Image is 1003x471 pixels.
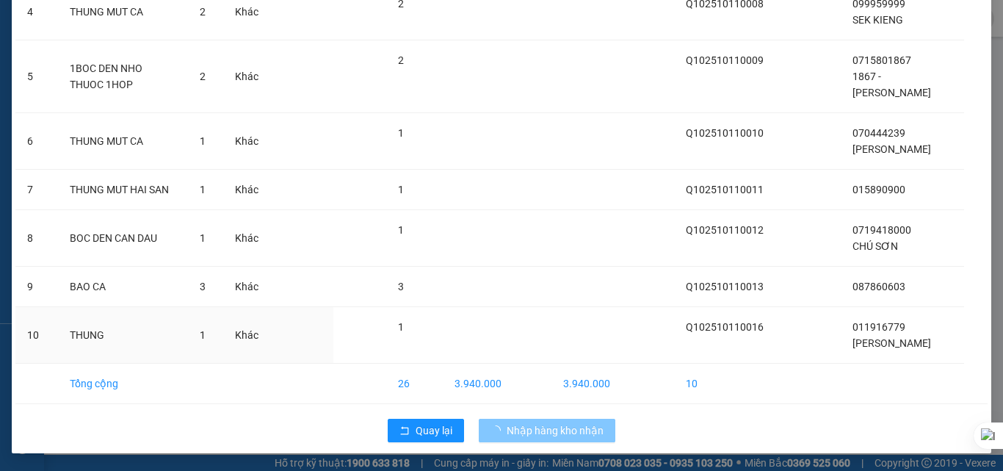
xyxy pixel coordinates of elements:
[852,224,911,236] span: 0719418000
[200,6,206,18] span: 2
[398,184,404,195] span: 1
[223,113,270,170] td: Khác
[507,423,604,439] span: Nhập hàng kho nhận
[15,307,58,364] td: 10
[200,135,206,147] span: 1
[58,170,188,210] td: THUNG MUT HAI SAN
[15,113,58,170] td: 6
[852,143,931,155] span: [PERSON_NAME]
[852,71,931,98] span: 1867 - [PERSON_NAME]
[15,170,58,210] td: 7
[388,419,464,442] button: rollbackQuay lại
[223,210,270,267] td: Khác
[200,71,206,82] span: 2
[200,232,206,244] span: 1
[223,170,270,210] td: Khác
[58,267,188,307] td: BAO CA
[852,184,905,195] span: 015890900
[15,210,58,267] td: 8
[686,281,764,292] span: Q102510110013
[852,337,931,349] span: [PERSON_NAME]
[443,364,515,404] td: 3.940.000
[58,210,188,267] td: BOC DEN CAN DAU
[852,14,903,26] span: SEK KIENG
[58,40,188,113] td: 1BOC DEN NHO THUOC 1HOP
[223,307,270,364] td: Khác
[386,364,443,404] td: 26
[686,127,764,139] span: Q102510110010
[399,425,410,437] span: rollback
[398,127,404,139] span: 1
[223,267,270,307] td: Khác
[852,281,905,292] span: 087860603
[200,281,206,292] span: 3
[674,364,775,404] td: 10
[852,54,911,66] span: 0715801867
[398,224,404,236] span: 1
[58,364,188,404] td: Tổng cộng
[686,321,764,333] span: Q102510110016
[479,419,615,442] button: Nhập hàng kho nhận
[852,240,898,252] span: CHÚ SƠN
[686,224,764,236] span: Q102510110012
[398,321,404,333] span: 1
[852,321,905,333] span: 011916779
[58,113,188,170] td: THUNG MUT CA
[686,184,764,195] span: Q102510110011
[551,364,622,404] td: 3.940.000
[223,40,270,113] td: Khác
[852,127,905,139] span: 070444239
[398,54,404,66] span: 2
[686,54,764,66] span: Q102510110009
[200,184,206,195] span: 1
[416,423,452,439] span: Quay lại
[15,40,58,113] td: 5
[398,281,404,292] span: 3
[58,307,188,364] td: THUNG
[15,267,58,307] td: 9
[200,329,206,341] span: 1
[490,425,507,436] span: loading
